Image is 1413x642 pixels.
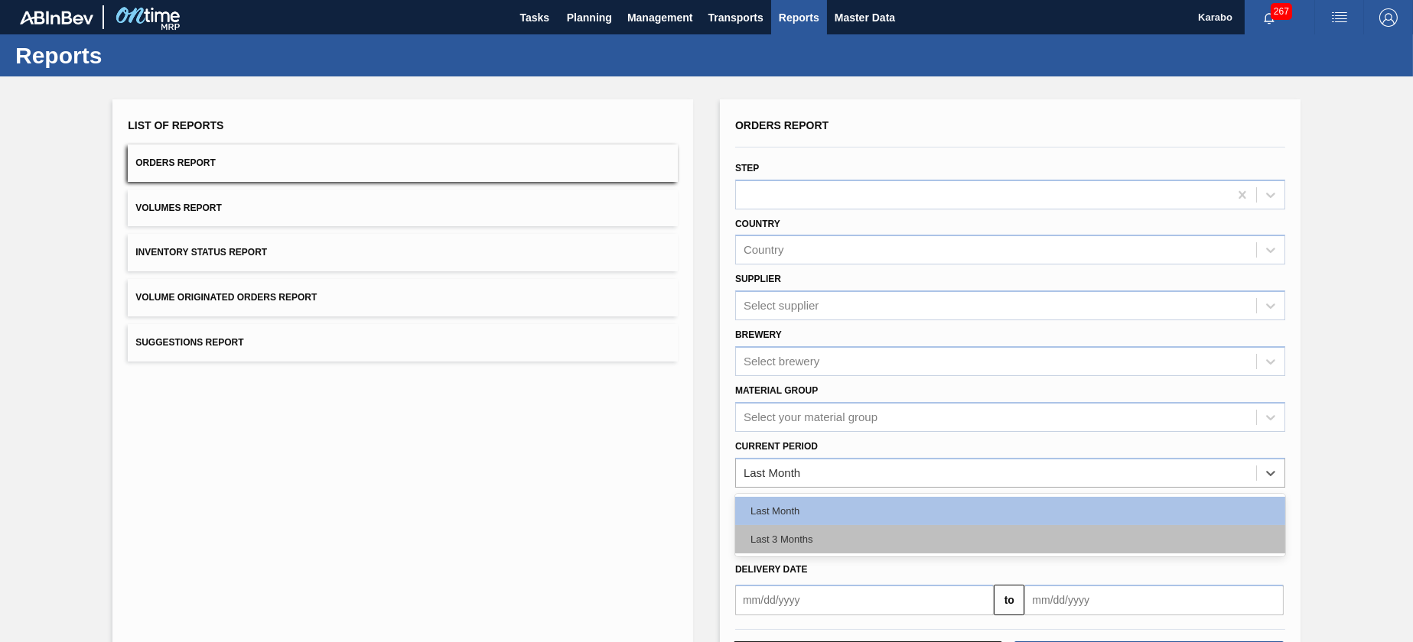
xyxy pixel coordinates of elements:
div: Select supplier [744,300,819,313]
span: Tasks [518,8,552,27]
span: Volumes Report [135,203,222,213]
span: Management [627,8,693,27]
label: Supplier [735,274,781,284]
input: mm/dd/yyyy [1024,585,1283,615]
div: Last Month [735,497,1285,525]
input: mm/dd/yyyy [735,585,994,615]
button: to [994,585,1024,615]
span: Delivery Date [735,564,807,575]
span: Transports [708,8,763,27]
label: Current Period [735,441,818,452]
button: Orders Report [128,144,678,182]
img: userActions [1330,8,1349,27]
label: Material Group [735,385,818,396]
label: Step [735,163,759,173]
span: Planning [567,8,612,27]
div: Select brewery [744,355,819,368]
img: TNhmsLtSVTkK8tSr43FrP2fwEKptu5GPRR3wAAAABJRU5ErkJggg== [20,11,93,24]
div: Country [744,244,784,257]
span: Volume Originated Orders Report [135,292,317,303]
div: Last 3 Months [735,525,1285,553]
span: Suggestions Report [135,337,243,348]
span: Orders Report [735,119,829,131]
button: Notifications [1245,7,1294,28]
button: Volumes Report [128,190,678,227]
div: Last Month [744,466,800,479]
span: 267 [1271,3,1292,20]
div: Select your material group [744,410,877,423]
span: Orders Report [135,157,216,168]
img: Logout [1379,8,1398,27]
label: Country [735,219,780,229]
span: Reports [779,8,819,27]
label: Brewery [735,329,782,340]
span: Master Data [835,8,895,27]
span: List of Reports [128,119,223,131]
button: Inventory Status Report [128,234,678,271]
h1: Reports [15,47,287,64]
button: Volume Originated Orders Report [128,279,678,316]
button: Suggestions Report [128,324,678,362]
span: Inventory Status Report [135,247,267,258]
